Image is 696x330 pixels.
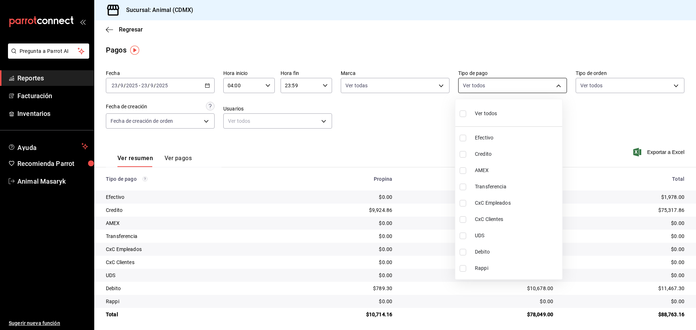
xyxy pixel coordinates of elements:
[475,264,559,272] span: Rappi
[475,232,559,239] span: UDS
[475,134,559,142] span: Efectivo
[475,199,559,207] span: CxC Empleados
[475,216,559,223] span: CxC Clientes
[475,167,559,174] span: AMEX
[475,183,559,191] span: Transferencia
[475,150,559,158] span: Credito
[475,110,497,117] span: Ver todos
[130,46,139,55] img: Tooltip marker
[475,248,559,256] span: Debito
